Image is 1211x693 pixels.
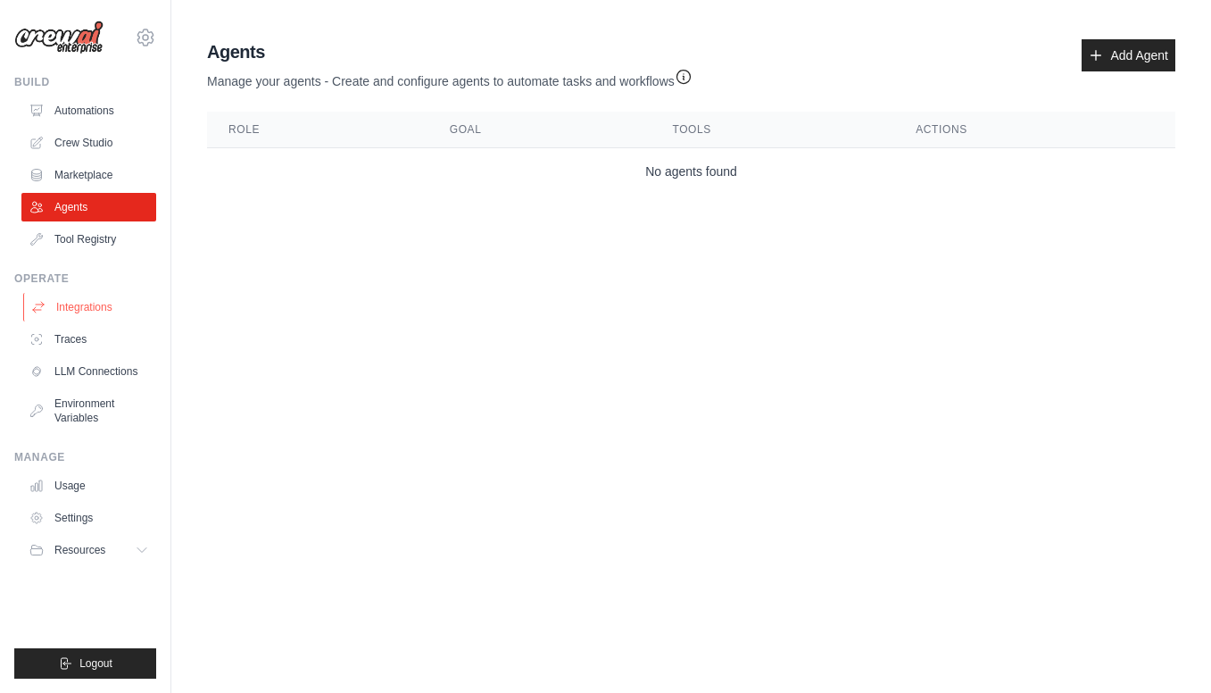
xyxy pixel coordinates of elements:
[21,357,156,386] a: LLM Connections
[21,536,156,564] button: Resources
[21,389,156,432] a: Environment Variables
[14,21,104,54] img: Logo
[21,96,156,125] a: Automations
[207,64,693,90] p: Manage your agents - Create and configure agents to automate tasks and workflows
[14,450,156,464] div: Manage
[21,225,156,254] a: Tool Registry
[21,193,156,221] a: Agents
[14,271,156,286] div: Operate
[14,75,156,89] div: Build
[21,129,156,157] a: Crew Studio
[14,648,156,679] button: Logout
[21,504,156,532] a: Settings
[54,543,105,557] span: Resources
[207,39,693,64] h2: Agents
[79,656,112,671] span: Logout
[651,112,894,148] th: Tools
[1082,39,1175,71] a: Add Agent
[21,325,156,354] a: Traces
[21,161,156,189] a: Marketplace
[23,293,158,321] a: Integrations
[207,112,428,148] th: Role
[21,472,156,500] a: Usage
[894,112,1175,148] th: Actions
[428,112,651,148] th: Goal
[207,148,1175,196] td: No agents found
